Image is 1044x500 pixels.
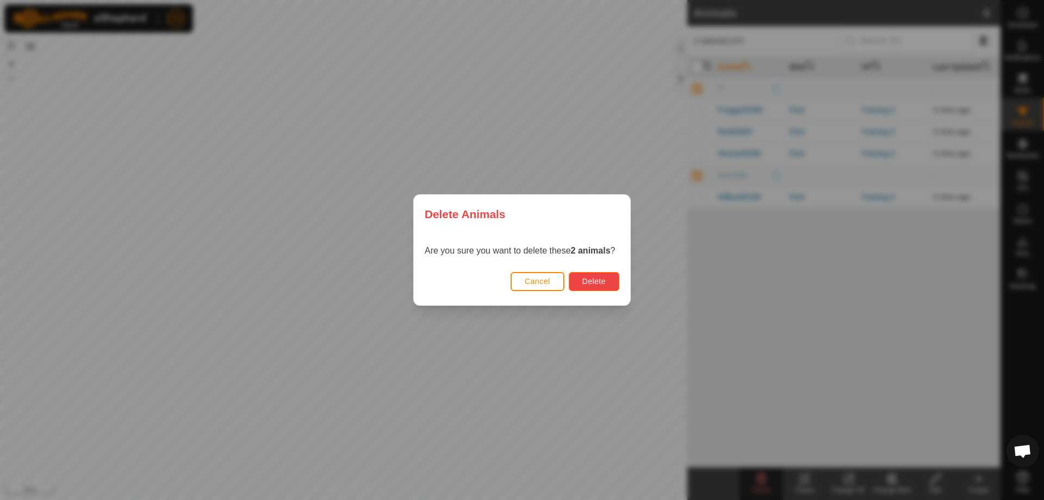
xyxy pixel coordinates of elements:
[582,277,606,286] span: Delete
[414,195,630,233] div: Delete Animals
[569,272,619,291] button: Delete
[525,277,550,286] span: Cancel
[1006,435,1039,467] div: Open chat
[425,246,615,255] span: Are you sure you want to delete these ?
[511,272,564,291] button: Cancel
[571,246,611,255] strong: 2 animals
